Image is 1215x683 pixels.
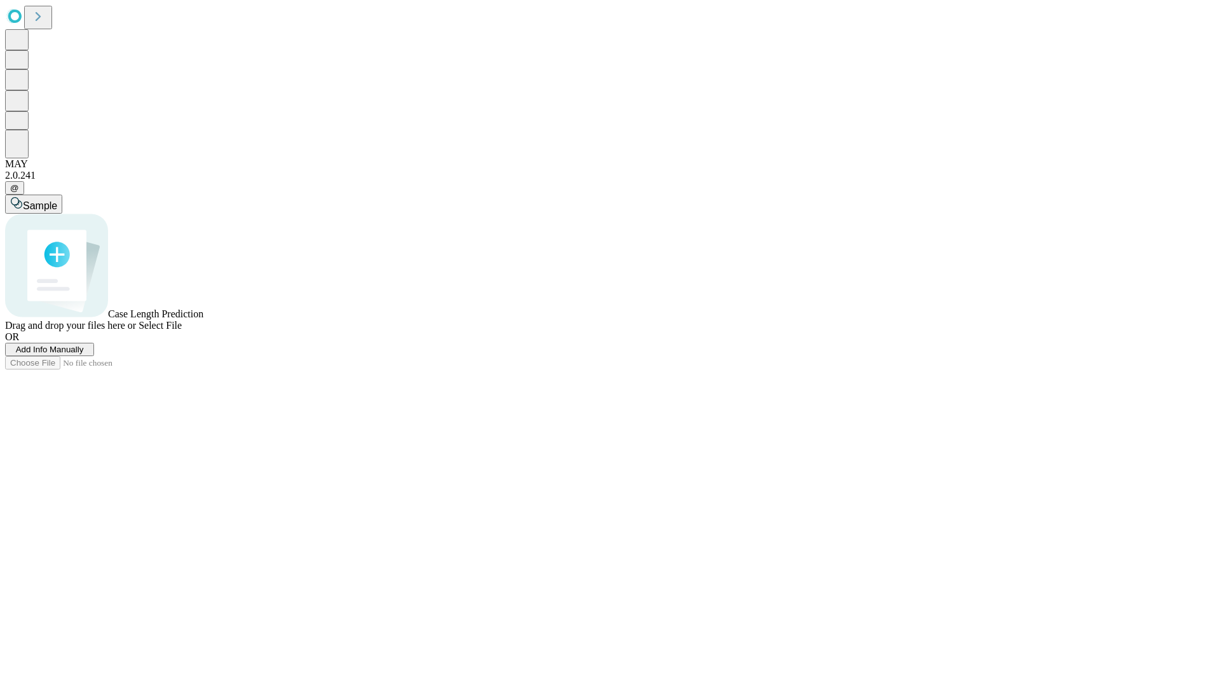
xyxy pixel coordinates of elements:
div: MAY [5,158,1210,170]
div: 2.0.241 [5,170,1210,181]
span: @ [10,183,19,193]
span: Drag and drop your files here or [5,320,136,331]
button: Add Info Manually [5,343,94,356]
span: OR [5,331,19,342]
span: Select File [139,320,182,331]
span: Add Info Manually [16,345,84,354]
button: Sample [5,195,62,214]
span: Case Length Prediction [108,308,203,319]
button: @ [5,181,24,195]
span: Sample [23,200,57,211]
